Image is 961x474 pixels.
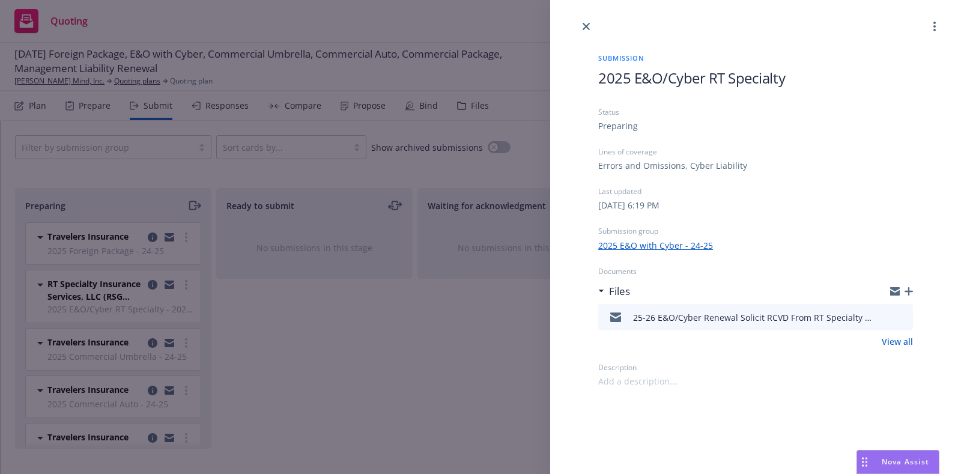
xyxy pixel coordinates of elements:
[579,19,593,34] a: close
[598,147,913,157] div: Lines of coverage
[598,199,659,211] div: [DATE] 6:19 PM
[633,311,873,324] div: 25-26 E&O/Cyber Renewal Solicit RCVD From RT Specialty - Seb [PERSON_NAME].msg
[598,226,913,236] div: Submission group
[598,239,713,252] a: 2025 E&O with Cyber - 24-25
[878,310,888,324] button: download file
[882,335,913,348] a: View all
[598,186,913,196] div: Last updated
[598,159,747,172] div: Errors and Omissions, Cyber Liability
[609,284,630,299] h3: Files
[927,19,942,34] a: more
[598,53,913,63] span: Submission
[897,310,908,324] button: preview file
[598,120,638,132] div: Preparing
[598,266,913,276] div: Documents
[856,450,939,474] button: Nova Assist
[598,107,913,117] div: Status
[598,362,913,372] div: Description
[882,457,929,467] span: Nova Assist
[598,68,785,88] span: 2025 E&O/Cyber RT Specialty
[598,284,630,299] div: Files
[857,451,872,473] div: Drag to move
